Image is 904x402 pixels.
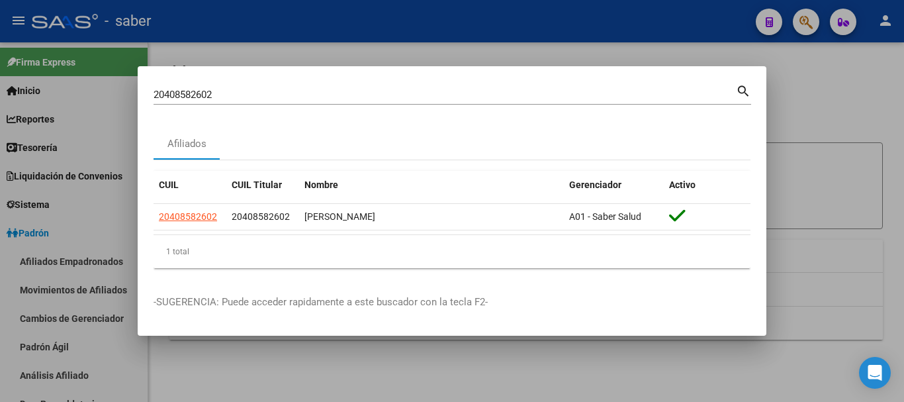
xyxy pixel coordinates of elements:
[232,211,290,222] span: 20408582602
[226,171,299,199] datatable-header-cell: CUIL Titular
[299,171,564,199] datatable-header-cell: Nombre
[669,179,696,190] span: Activo
[859,357,891,389] div: Open Intercom Messenger
[167,136,206,152] div: Afiliados
[736,82,751,98] mat-icon: search
[304,209,559,225] div: [PERSON_NAME]
[154,171,226,199] datatable-header-cell: CUIL
[564,171,664,199] datatable-header-cell: Gerenciador
[232,179,282,190] span: CUIL Titular
[159,179,179,190] span: CUIL
[304,179,338,190] span: Nombre
[569,211,641,222] span: A01 - Saber Salud
[664,171,750,199] datatable-header-cell: Activo
[154,295,750,310] p: -SUGERENCIA: Puede acceder rapidamente a este buscador con la tecla F2-
[154,235,750,268] div: 1 total
[569,179,621,190] span: Gerenciador
[159,211,217,222] span: 20408582602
